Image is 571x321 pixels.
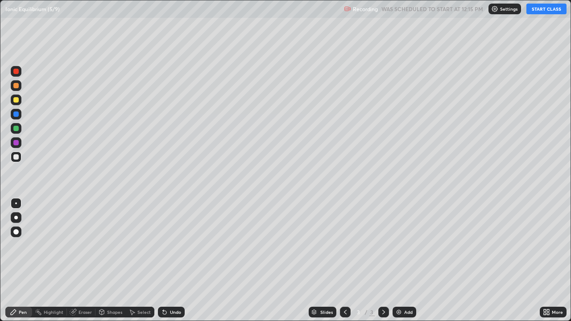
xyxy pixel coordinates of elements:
div: Eraser [79,310,92,314]
p: Recording [353,6,378,12]
div: / [365,309,368,315]
div: Add [404,310,413,314]
img: class-settings-icons [491,5,498,12]
div: Highlight [44,310,63,314]
div: 3 [369,308,375,316]
div: 3 [354,309,363,315]
div: Undo [170,310,181,314]
div: Slides [320,310,333,314]
button: START CLASS [526,4,567,14]
div: Shapes [107,310,122,314]
div: Select [137,310,151,314]
p: Ionic Equilibrium (5/9) [5,5,60,12]
p: Settings [500,7,517,11]
img: add-slide-button [395,309,402,316]
h5: WAS SCHEDULED TO START AT 12:15 PM [381,5,483,13]
div: More [552,310,563,314]
div: Pen [19,310,27,314]
img: recording.375f2c34.svg [344,5,351,12]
